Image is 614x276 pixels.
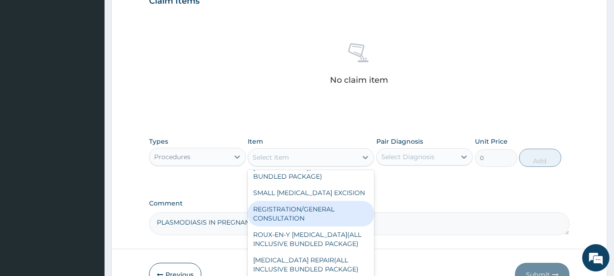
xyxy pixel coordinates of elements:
div: Minimize live chat window [149,5,171,26]
div: SMALL [MEDICAL_DATA] EXCISION [248,185,374,201]
div: Select Diagnosis [381,152,434,161]
div: Chat with us now [47,51,153,63]
div: Select Item [253,153,289,162]
label: Item [248,137,263,146]
label: Unit Price [475,137,508,146]
p: No claim item [330,75,388,85]
textarea: Type your message and hit 'Enter' [5,181,173,213]
div: [MEDICAL_DATA](ALL INCLUSIVE BUNDLED PACKAGE) [248,159,374,185]
img: d_794563401_company_1708531726252_794563401 [17,45,37,68]
div: REGISTRATION/GENERAL CONSULTATION [248,201,374,226]
label: Pair Diagnosis [376,137,423,146]
span: We're online! [53,81,125,173]
div: Procedures [154,152,190,161]
div: ROUX-EN-Y [MEDICAL_DATA](ALL INCLUSIVE BUNDLED PACKAGE) [248,226,374,252]
label: Comment [149,200,570,207]
button: Add [519,149,561,167]
label: Types [149,138,168,146]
